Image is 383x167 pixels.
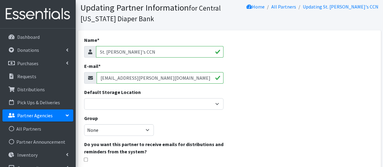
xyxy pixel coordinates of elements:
[2,136,73,148] a: Partner Announcement
[17,112,53,119] p: Partner Agencies
[84,62,101,70] label: E-mail
[2,96,73,109] a: Pick Ups & Deliveries
[81,2,227,23] h1: Updating Partner Information
[84,36,99,44] label: Name
[2,4,73,24] img: HumanEssentials
[303,4,378,10] a: Updating St. [PERSON_NAME]'s CCN
[84,141,223,155] label: Do you want this partner to receive emails for distributions and reminders from the system?
[17,47,39,53] p: Donations
[2,83,73,95] a: Distributions
[98,63,101,69] abbr: required
[17,86,45,92] p: Distributions
[2,123,73,135] a: All Partners
[2,44,73,56] a: Donations
[271,4,296,10] a: All Partners
[17,152,38,158] p: Inventory
[84,115,98,122] label: Group
[97,37,99,43] abbr: required
[2,70,73,82] a: Requests
[17,60,38,66] p: Purchases
[81,4,221,23] small: for Central [US_STATE] Diaper Bank
[17,34,40,40] p: Dashboard
[84,89,141,96] label: Default Storage Location
[2,109,73,122] a: Partner Agencies
[2,31,73,43] a: Dashboard
[2,149,73,161] a: Inventory
[2,57,73,69] a: Purchases
[17,73,36,79] p: Requests
[246,4,265,10] a: Home
[17,99,60,105] p: Pick Ups & Deliveries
